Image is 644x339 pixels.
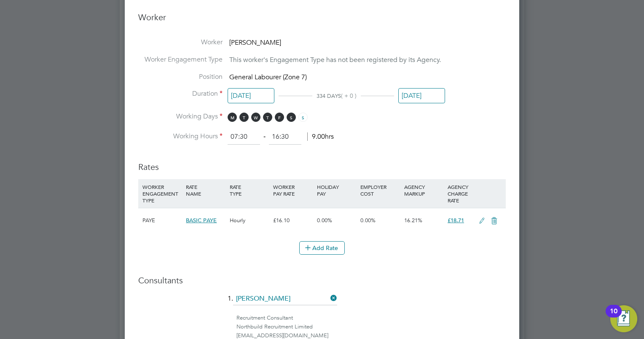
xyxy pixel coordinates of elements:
[404,217,422,224] span: 16.21%
[229,73,307,81] span: General Labourer (Zone 7)
[186,217,217,224] span: BASIC PAYE
[138,275,506,286] h3: Consultants
[228,179,271,201] div: RATE TYPE
[398,88,445,104] input: Select one
[275,113,284,122] span: F
[448,217,464,224] span: £18.71
[140,179,184,208] div: WORKER ENGAGEMENT TYPE
[239,113,249,122] span: T
[445,179,475,208] div: AGENCY CHARGE RATE
[402,179,445,201] div: AGENCY MARKUP
[228,208,271,233] div: Hourly
[138,89,223,98] label: Duration
[299,241,345,255] button: Add Rate
[138,55,223,64] label: Worker Engagement Type
[138,38,223,47] label: Worker
[229,56,441,64] span: This worker's Engagement Type has not been registered by its Agency.
[610,311,617,322] div: 10
[341,92,357,100] span: ( + 0 )
[138,293,506,314] li: 1.
[298,113,308,122] span: S
[229,38,281,47] span: [PERSON_NAME]
[271,208,314,233] div: £16.10
[262,132,267,141] span: ‐
[315,179,358,201] div: HOLIDAY PAY
[138,132,223,141] label: Working Hours
[360,217,376,224] span: 0.00%
[138,12,506,30] h3: Worker
[317,92,341,100] span: 334 DAYS
[138,112,223,121] label: Working Days
[233,293,337,305] input: Search for...
[287,113,296,122] span: S
[138,73,223,81] label: Position
[228,88,274,104] input: Select one
[610,305,637,332] button: Open Resource Center, 10 new notifications
[269,129,301,145] input: 17:00
[236,323,506,331] div: Northbuild Recruitment Limited
[236,314,506,323] div: Recruitment Consultant
[138,153,506,172] h3: Rates
[263,113,272,122] span: T
[228,129,260,145] input: 08:00
[228,113,237,122] span: M
[307,132,334,141] span: 9.00hrs
[271,179,314,201] div: WORKER PAY RATE
[251,113,260,122] span: W
[184,179,227,201] div: RATE NAME
[317,217,332,224] span: 0.00%
[358,179,402,201] div: EMPLOYER COST
[140,208,184,233] div: PAYE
